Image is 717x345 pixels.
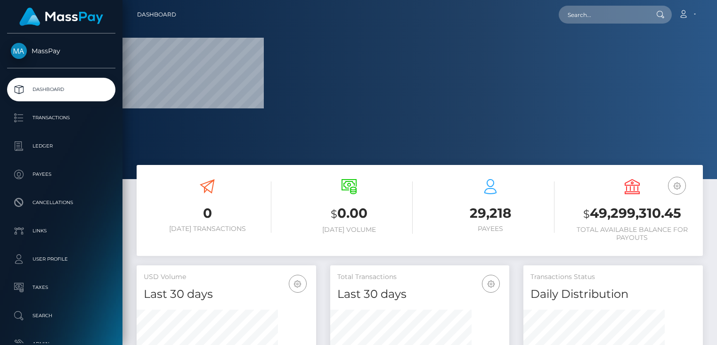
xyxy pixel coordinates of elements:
[7,134,115,158] a: Ledger
[11,280,112,295] p: Taxes
[7,247,115,271] a: User Profile
[11,111,112,125] p: Transactions
[11,139,112,153] p: Ledger
[331,207,337,221] small: $
[530,272,696,282] h5: Transactions Status
[285,204,413,223] h3: 0.00
[144,272,309,282] h5: USD Volume
[569,226,696,242] h6: Total Available Balance for Payouts
[7,191,115,214] a: Cancellations
[427,225,554,233] h6: Payees
[569,204,696,223] h3: 49,299,310.45
[7,78,115,101] a: Dashboard
[7,304,115,328] a: Search
[144,204,271,222] h3: 0
[337,286,503,303] h4: Last 30 days
[144,286,309,303] h4: Last 30 days
[7,47,115,55] span: MassPay
[530,286,696,303] h4: Daily Distribution
[19,8,103,26] img: MassPay Logo
[11,224,112,238] p: Links
[144,225,271,233] h6: [DATE] Transactions
[11,167,112,181] p: Payees
[11,252,112,266] p: User Profile
[11,309,112,323] p: Search
[7,106,115,130] a: Transactions
[427,204,554,222] h3: 29,218
[559,6,647,24] input: Search...
[583,207,590,221] small: $
[337,272,503,282] h5: Total Transactions
[137,5,176,25] a: Dashboard
[285,226,413,234] h6: [DATE] Volume
[7,219,115,243] a: Links
[7,276,115,299] a: Taxes
[11,82,112,97] p: Dashboard
[11,196,112,210] p: Cancellations
[7,163,115,186] a: Payees
[11,43,27,59] img: MassPay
